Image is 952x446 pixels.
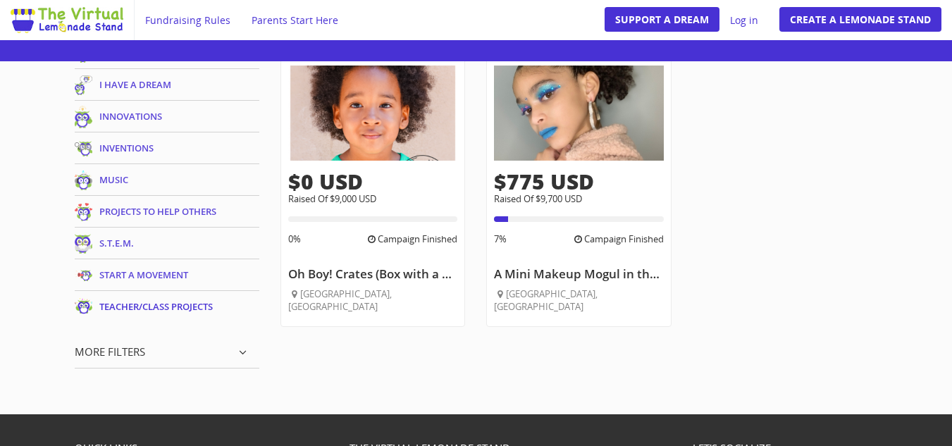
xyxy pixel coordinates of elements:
a: Support A Dream [605,7,719,32]
img: 3359_icon_Start_Move_150.png [75,270,92,282]
div: [GEOGRAPHIC_DATA], [GEOGRAPHIC_DATA] [288,287,457,314]
a: INVENTIONS [75,137,260,159]
a: S.T.E.M. [75,233,260,254]
img: A Mini Makeup Mogul in the Making [494,66,663,161]
img: 98094_icon_Idea_With_Heart_150.png [75,203,92,221]
div: Raised Of $9,700 USD [494,192,663,206]
span: Support A Dream [615,13,709,26]
a: More Filters [75,336,260,368]
div: [GEOGRAPHIC_DATA], [GEOGRAPHIC_DATA] [494,287,663,314]
a: START A MOVEMENT [75,264,260,285]
div: $0 USD [288,171,457,192]
img: Image [11,7,123,33]
div: $775 USD [494,171,663,192]
div: 0% [288,233,301,246]
span: Campaign Finished [584,233,664,245]
a: TEACHER/CLASS PROJECTS [75,296,260,317]
img: 99038_icon_Invention_150.png [75,141,92,156]
img: Oh Boy! Crates (Box with a Cause) [288,66,457,161]
span: Campaign Finished [378,233,457,245]
a: MUSIC [75,169,260,190]
a: Oh Boy! Crates (Box with a Cause) [288,266,457,282]
img: 19208_icon_I_Have_A_Dream_150.png [75,75,92,95]
a: INNOVATIONS [75,106,260,127]
a: A Mini Makeup Mogul in the Making [494,266,663,282]
a: PROJECTS TO HELP OTHERS [75,201,260,222]
img: 33669_icon_STEM_150.png [75,234,92,254]
div: 7% [494,233,507,246]
a: Create a Lemonade Stand [779,7,941,32]
img: 35695_icon_Music_150icon.png [75,171,92,191]
img: 76155_icon_Celebrate.png [75,298,92,316]
div: Raised Of $9,000 USD [288,192,457,206]
img: 26584_icon_Inovation_150.png [75,106,92,129]
a: I HAVE A DREAM [75,74,260,95]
